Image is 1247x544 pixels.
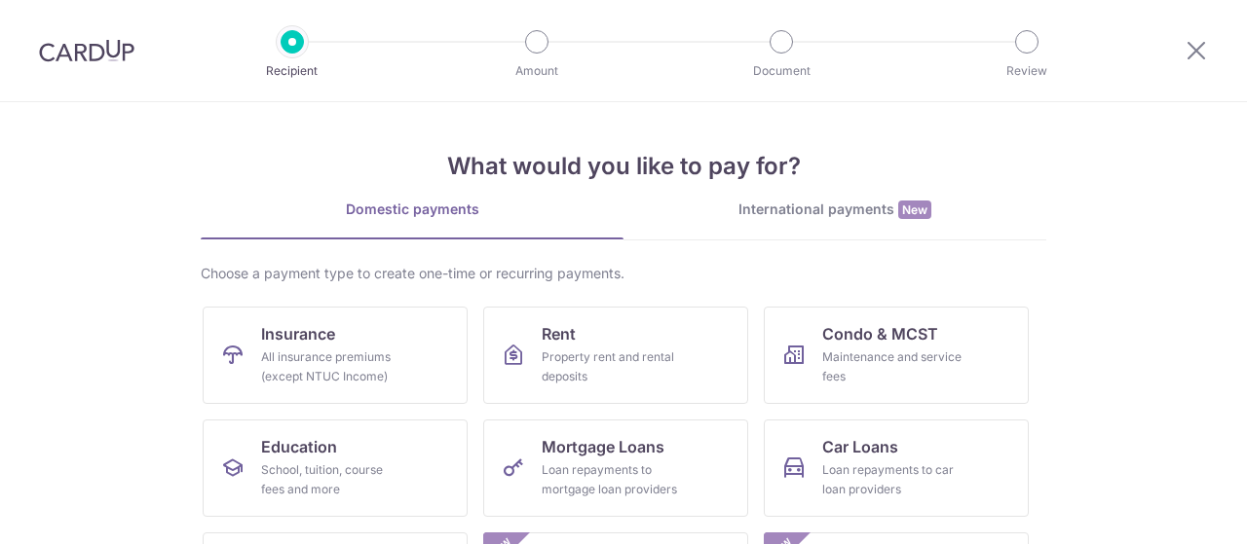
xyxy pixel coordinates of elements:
h4: What would you like to pay for? [201,149,1046,184]
span: Mortgage Loans [542,435,664,458]
div: Property rent and rental deposits [542,347,682,386]
img: CardUp [39,39,134,62]
iframe: Opens a widget where you can find more information [1122,486,1228,534]
span: Rent [542,322,576,345]
a: Mortgage LoansLoan repayments to mortgage loan providers [483,419,748,517]
p: Amount [465,61,609,81]
p: Document [709,61,853,81]
div: Loan repayments to mortgage loan providers [542,460,682,499]
div: Maintenance and service fees [822,347,963,386]
span: New [898,200,931,219]
div: All insurance premiums (except NTUC Income) [261,347,401,386]
div: Domestic payments [201,199,623,219]
span: Car Loans [822,435,898,458]
a: Condo & MCSTMaintenance and service fees [764,307,1029,404]
a: RentProperty rent and rental deposits [483,307,748,404]
div: International payments [623,199,1046,220]
a: EducationSchool, tuition, course fees and more [203,419,468,517]
a: Car LoansLoan repayments to car loan providers [764,419,1029,517]
p: Review [955,61,1099,81]
span: Education [261,435,337,458]
p: Recipient [220,61,364,81]
a: InsuranceAll insurance premiums (except NTUC Income) [203,307,468,404]
div: School, tuition, course fees and more [261,460,401,499]
div: Choose a payment type to create one-time or recurring payments. [201,264,1046,283]
span: Condo & MCST [822,322,938,345]
span: Insurance [261,322,335,345]
div: Loan repayments to car loan providers [822,460,963,499]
